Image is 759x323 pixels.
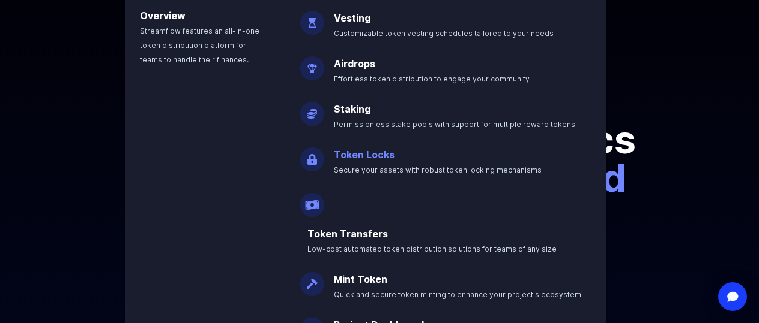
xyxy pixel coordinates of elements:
[300,47,324,80] img: Airdrops
[334,149,395,161] a: Token Locks
[109,120,650,197] p: Showcase your tokenomics with a dynamic
[334,58,375,70] a: Airdrops
[300,262,324,296] img: Mint Token
[334,29,554,38] span: Customizable token vesting schedules tailored to your needs
[334,165,542,174] span: Secure your assets with robust token locking mechanisms
[334,273,387,285] a: Mint Token
[300,92,324,126] img: Staking
[307,228,388,240] a: Token Transfers
[121,197,638,269] p: Show your tokenomics in a rich, detailed and beautiful dashboard for maximum transparency for you...
[140,26,259,64] span: Streamflow features an all-in-one token distribution platform for teams to handle their finances.
[300,183,324,217] img: Payroll
[334,12,370,24] a: Vesting
[300,138,324,171] img: Token Locks
[334,120,575,129] span: Permissionless stake pools with support for multiple reward tokens
[140,10,186,22] a: Overview
[718,282,747,311] div: Open Intercom Messenger
[307,244,557,253] span: Low-cost automated token distribution solutions for teams of any size
[334,290,581,299] span: Quick and secure token minting to enhance your project's ecosystem
[334,103,370,115] a: Staking
[300,1,324,35] img: Vesting
[47,82,712,101] p: Tokenomics data management
[334,74,530,83] span: Effortless token distribution to engage your community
